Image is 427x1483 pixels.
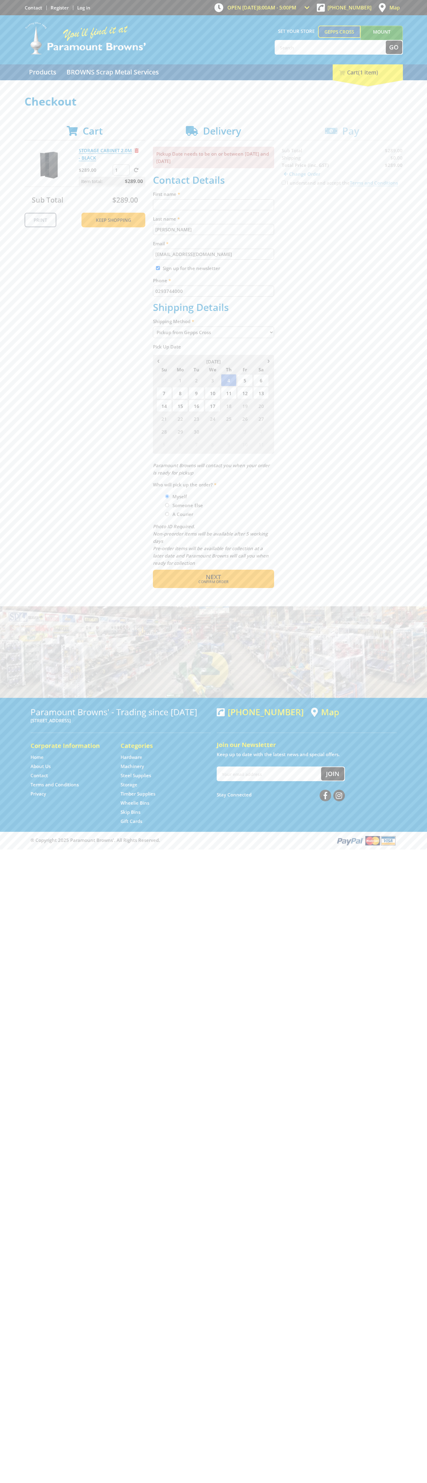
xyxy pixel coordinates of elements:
h5: Join our Newsletter [217,741,397,749]
span: 3 [237,425,253,438]
span: Tu [189,366,204,373]
label: Phone [153,277,274,284]
span: 13 [253,387,269,399]
span: 26 [237,413,253,425]
h3: Paramount Browns' - Trading since [DATE] [31,707,211,717]
input: Please enter your email address. [153,249,274,260]
label: Who will pick up the order? [153,481,274,488]
a: Go to the registration page [51,5,69,11]
h2: Contact Details [153,174,274,186]
a: View a map of Gepps Cross location [311,707,339,717]
span: 18 [221,400,237,412]
span: 2 [221,425,237,438]
span: 20 [253,400,269,412]
span: 10 [205,387,220,399]
span: Fr [237,366,253,373]
span: 4 [221,374,237,386]
label: First name [153,190,274,198]
span: 7 [189,438,204,450]
h1: Checkout [24,96,403,108]
span: 24 [205,413,220,425]
span: 2 [189,374,204,386]
span: 5 [237,374,253,386]
span: 11 [253,438,269,450]
input: Please enter your last name. [153,224,274,235]
span: 7 [156,387,172,399]
em: Photo ID Required. Non-preorder items will be available after 5 working days Pre-order items will... [153,523,269,566]
h5: Corporate Information [31,741,108,750]
label: Someone Else [170,500,205,511]
span: 16 [189,400,204,412]
a: STORAGE CABINET 2.0M - BLACK [79,147,132,161]
a: Go to the Contact page [31,772,48,779]
p: Keep up to date with the latest news and special offers. [217,751,397,758]
a: Go to the Products page [24,64,61,80]
label: Myself [170,491,189,502]
a: Go to the About Us page [31,763,51,770]
p: Pickup Date needs to be on or between [DATE] and [DATE] [153,147,274,168]
div: ® Copyright 2025 Paramount Browns'. All Rights Reserved. [24,835,403,846]
a: Go to the Home page [31,754,44,760]
span: 1 [172,374,188,386]
span: 14 [156,400,172,412]
span: $289.00 [125,177,143,186]
span: Next [206,573,221,581]
span: 19 [237,400,253,412]
button: Go [386,41,402,54]
a: Go to the Timber Supplies page [121,791,155,797]
span: Confirm order [166,580,261,584]
button: Join [321,767,344,781]
span: $289.00 [112,195,138,205]
a: Go to the Gift Cards page [121,818,142,824]
img: Paramount Browns' [24,21,147,55]
a: Go to the Machinery page [121,763,144,770]
span: 23 [189,413,204,425]
span: 12 [237,387,253,399]
span: 21 [156,413,172,425]
span: 1 [205,425,220,438]
h5: Categories [121,741,198,750]
a: Go to the Privacy page [31,791,46,797]
input: Your email address [217,767,321,781]
span: Set your store [275,26,318,37]
input: Please enter your telephone number. [153,286,274,297]
label: Last name [153,215,274,222]
span: Sa [253,366,269,373]
a: Gepps Cross [318,26,360,38]
span: 31 [156,374,172,386]
label: Sign up for the newsletter [163,265,220,271]
span: Su [156,366,172,373]
span: 27 [253,413,269,425]
a: Go to the Terms and Conditions page [31,781,79,788]
a: Go to the Storage page [121,781,137,788]
span: 28 [156,425,172,438]
span: 10 [237,438,253,450]
img: STORAGE CABINET 2.0M - BLACK [30,147,67,183]
label: Pick Up Date [153,343,274,350]
label: A Courier [170,509,195,519]
span: 9 [189,387,204,399]
span: 22 [172,413,188,425]
input: Please select who will pick up the order. [165,503,169,507]
span: Delivery [203,124,241,137]
a: Go to the Hardware page [121,754,142,760]
span: 17 [205,400,220,412]
span: 11 [221,387,237,399]
span: 6 [172,438,188,450]
a: Go to the Wheelie Bins page [121,800,149,806]
p: $289.00 [79,166,111,174]
a: Keep Shopping [81,213,145,227]
input: Please select who will pick up the order. [165,512,169,516]
span: 6 [253,374,269,386]
h2: Shipping Details [153,301,274,313]
div: [PHONE_NUMBER] [217,707,304,717]
div: Cart [333,64,403,80]
a: Go to the Contact page [25,5,42,11]
span: Sub Total [32,195,63,205]
label: Email [153,240,274,247]
span: Th [221,366,237,373]
span: 25 [221,413,237,425]
button: Next Confirm order [153,570,274,588]
span: 9 [221,438,237,450]
span: 30 [189,425,204,438]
